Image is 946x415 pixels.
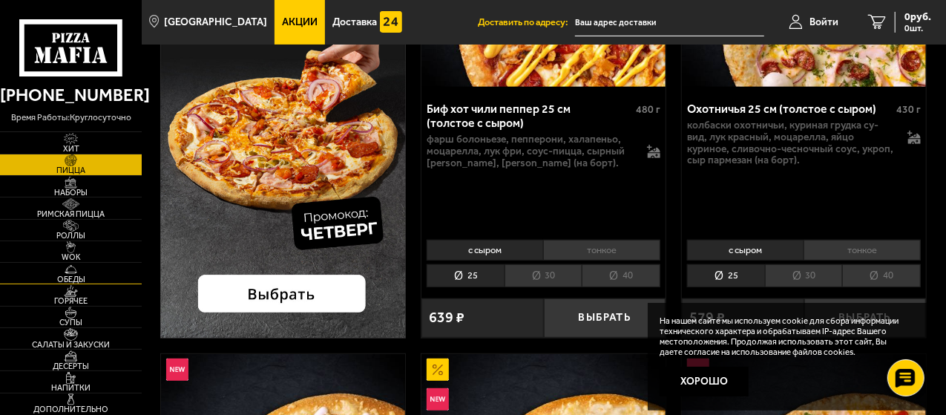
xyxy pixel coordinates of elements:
[896,103,921,116] span: 430 г
[809,17,838,27] span: Войти
[687,264,765,287] li: 25
[427,264,505,287] li: 25
[332,17,377,27] span: Доставка
[660,316,910,357] p: На нашем сайте мы используем cookie для сбора информации технического характера и обрабатываем IP...
[427,359,449,381] img: Акционный
[505,264,582,287] li: 30
[282,17,318,27] span: Акции
[687,240,804,261] li: с сыром
[429,310,464,325] span: 639 ₽
[904,24,931,33] span: 0 шт.
[660,367,749,396] button: Хорошо
[166,359,188,381] img: Новинка
[582,264,660,287] li: 40
[904,12,931,22] span: 0 руб.
[427,388,449,411] img: Новинка
[687,120,898,167] p: колбаски охотничьи, куриная грудка су-вид, лук красный, моцарелла, яйцо куриное, сливочно-чесночн...
[544,298,666,338] button: Выбрать
[765,264,843,287] li: 30
[636,103,660,116] span: 480 г
[427,134,637,169] p: фарш болоньезе, пепперони, халапеньо, моцарелла, лук фри, соус-пицца, сырный [PERSON_NAME], [PERS...
[804,240,921,261] li: тонкое
[165,17,268,27] span: [GEOGRAPHIC_DATA]
[687,102,893,116] div: Охотничья 25 см (толстое с сыром)
[575,9,764,36] input: Ваш адрес доставки
[427,102,632,130] div: Биф хот чили пеппер 25 см (толстое с сыром)
[427,240,543,261] li: с сыром
[380,11,402,33] img: 15daf4d41897b9f0e9f617042186c801.svg
[543,240,660,261] li: тонкое
[804,298,927,338] button: Выбрать
[478,18,575,27] span: Доставить по адресу:
[842,264,921,287] li: 40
